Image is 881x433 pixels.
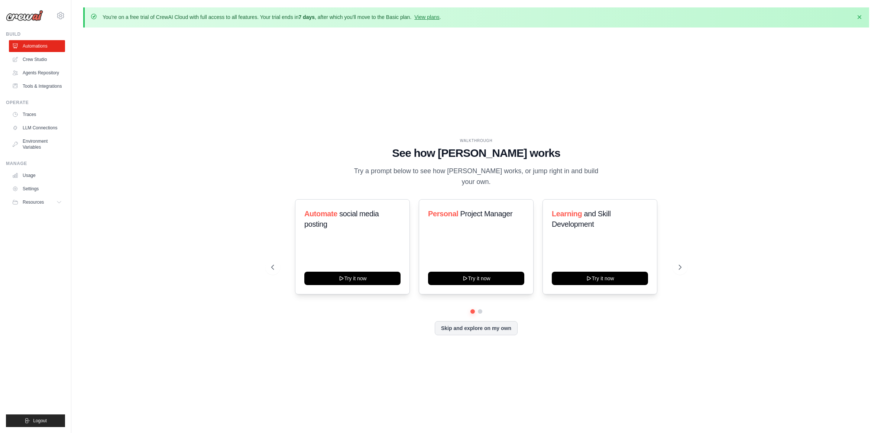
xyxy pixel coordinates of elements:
button: Skip and explore on my own [435,321,518,335]
span: Logout [33,418,47,424]
a: Traces [9,109,65,120]
h1: See how [PERSON_NAME] works [271,146,681,160]
div: WALKTHROUGH [271,138,681,143]
button: Logout [6,414,65,427]
a: Agents Repository [9,67,65,79]
button: Try it now [428,272,524,285]
span: Learning [552,210,582,218]
span: social media posting [304,210,379,228]
strong: 7 days [298,14,315,20]
button: Resources [9,196,65,208]
span: Project Manager [460,210,512,218]
img: Logo [6,10,43,21]
a: Settings [9,183,65,195]
button: Try it now [552,272,648,285]
a: LLM Connections [9,122,65,134]
div: Operate [6,100,65,106]
a: Tools & Integrations [9,80,65,92]
a: View plans [414,14,439,20]
span: Automate [304,210,337,218]
div: Build [6,31,65,37]
a: Crew Studio [9,54,65,65]
a: Usage [9,169,65,181]
a: Environment Variables [9,135,65,153]
iframe: Chat Widget [844,397,881,433]
p: You're on a free trial of CrewAI Cloud with full access to all features. Your trial ends in , aft... [103,13,441,21]
div: Manage [6,161,65,167]
button: Try it now [304,272,401,285]
a: Automations [9,40,65,52]
p: Try a prompt below to see how [PERSON_NAME] works, or jump right in and build your own. [352,166,601,188]
span: Personal [428,210,458,218]
span: Resources [23,199,44,205]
